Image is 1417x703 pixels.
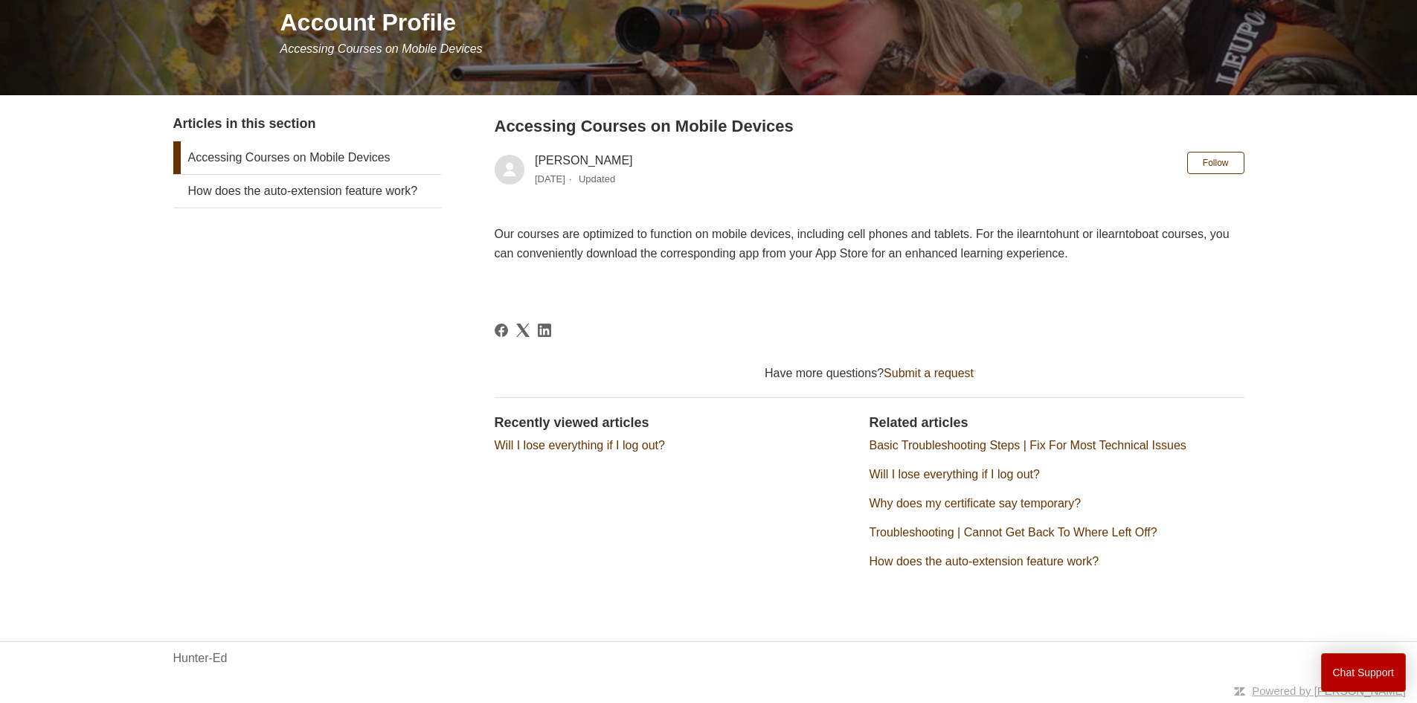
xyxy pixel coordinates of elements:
[495,413,855,433] h2: Recently viewed articles
[495,114,1244,138] h2: Accessing Courses on Mobile Devices
[280,42,483,55] span: Accessing Courses on Mobile Devices
[579,173,615,184] li: Updated
[870,555,1099,568] a: How does the auto-extension feature work?
[1187,152,1244,174] button: Follow Article
[870,468,1040,481] a: Will I lose everything if I log out?
[538,324,551,337] svg: Share this page on LinkedIn
[495,324,508,337] svg: Share this page on Facebook
[495,365,1244,382] div: Have more questions?
[870,497,1082,510] a: Why does my certificate say temporary?
[495,225,1244,263] p: Our courses are optimized to function on mobile devices, including cell phones and tablets. For t...
[495,439,665,452] a: Will I lose everything if I log out?
[870,413,1244,433] h2: Related articles
[535,173,565,184] time: 03/04/2024, 11:06
[516,324,530,337] svg: Share this page on X Corp
[173,649,228,667] a: Hunter-Ed
[870,526,1157,539] a: Troubleshooting | Cannot Get Back To Where Left Off?
[173,116,316,131] span: Articles in this section
[535,152,633,187] div: [PERSON_NAME]
[870,439,1186,452] a: Basic Troubleshooting Steps | Fix For Most Technical Issues
[1252,684,1406,697] a: Powered by [PERSON_NAME]
[495,324,508,337] a: Facebook
[538,324,551,337] a: LinkedIn
[280,4,1244,40] h1: Account Profile
[516,324,530,337] a: X Corp
[1321,653,1407,692] button: Chat Support
[173,175,441,208] a: How does the auto-extension feature work?
[173,141,441,174] a: Accessing Courses on Mobile Devices
[884,367,974,379] a: Submit a request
